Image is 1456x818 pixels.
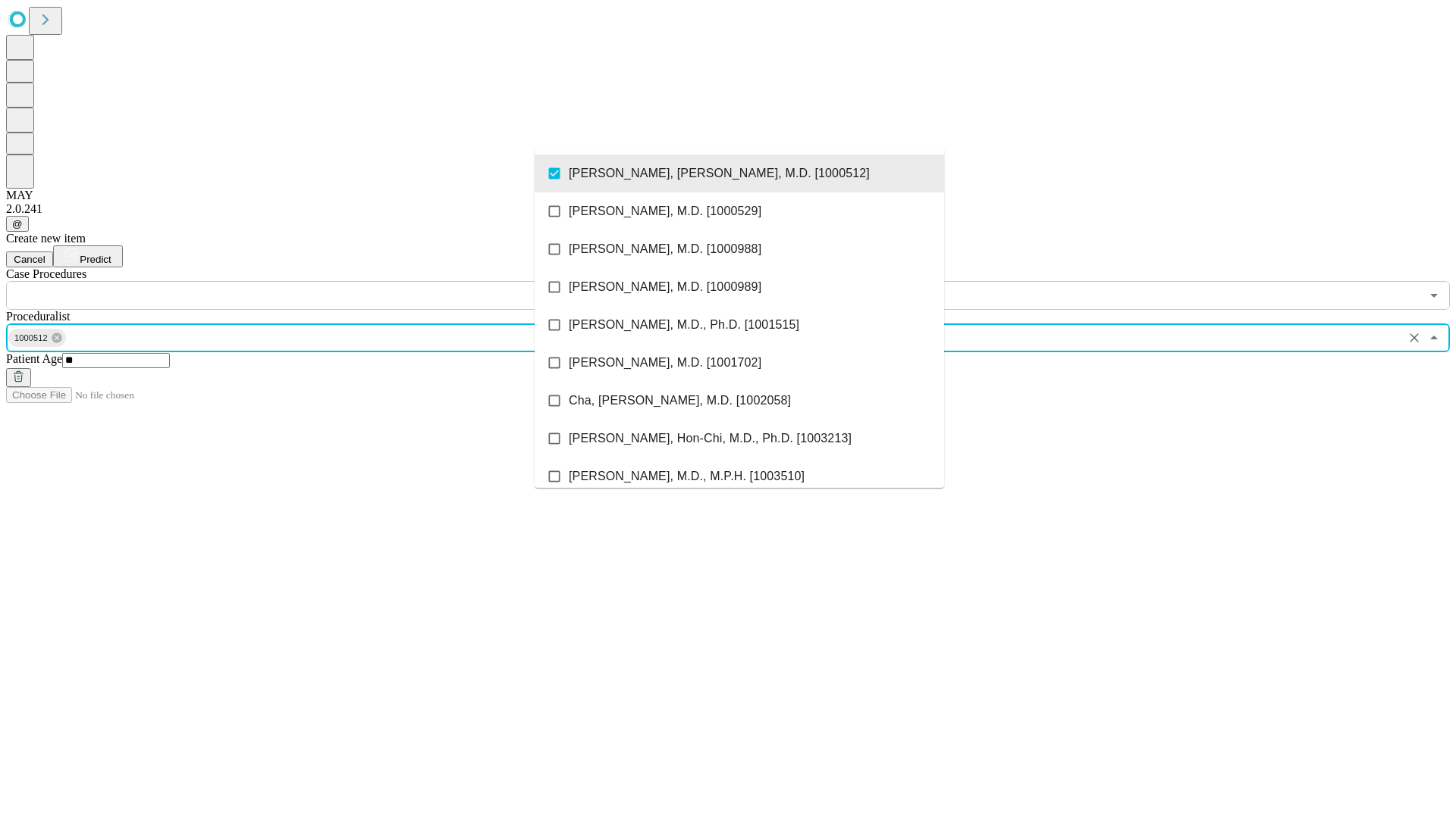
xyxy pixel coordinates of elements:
[569,240,761,258] span: [PERSON_NAME], M.D. [1000988]
[53,245,123,267] button: Predict
[8,329,54,347] span: 1000512
[6,251,53,267] button: Cancel
[6,189,1450,202] div: MAY
[569,392,791,410] span: Cha, [PERSON_NAME], M.D. [1002058]
[6,310,70,323] span: Proceduralist
[569,316,799,334] span: [PERSON_NAME], M.D., Ph.D. [1001515]
[569,278,761,296] span: [PERSON_NAME], M.D. [1000989]
[569,429,852,448] span: [PERSON_NAME], Hon-Chi, M.D., Ph.D. [1003213]
[6,352,62,365] span: Patient Age
[80,254,111,265] span: Predict
[8,329,66,347] div: 1000512
[6,202,1450,216] div: 2.0.241
[569,467,805,485] span: [PERSON_NAME], M.D., M.P.H. [1003510]
[1423,285,1445,306] button: Open
[6,232,86,245] span: Create new item
[569,202,761,220] span: [PERSON_NAME], M.D. [1000529]
[14,254,45,265] span: Cancel
[6,267,86,280] span: Scheduled Procedure
[6,216,29,232] button: @
[569,164,870,183] span: [PERSON_NAME], [PERSON_NAME], M.D. [1000512]
[12,218,23,229] span: @
[1404,327,1425,348] button: Clear
[1423,327,1445,348] button: Close
[569,354,761,372] span: [PERSON_NAME], M.D. [1001702]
